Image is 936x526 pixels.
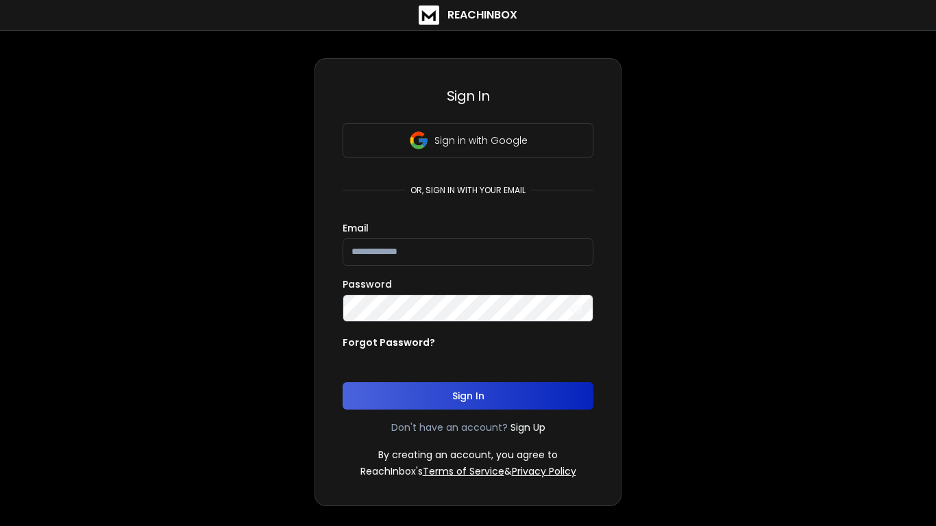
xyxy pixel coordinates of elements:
a: ReachInbox [419,5,517,25]
h3: Sign In [343,86,593,105]
a: Terms of Service [423,464,504,478]
h1: ReachInbox [447,7,517,23]
p: Forgot Password? [343,336,435,349]
button: Sign In [343,382,593,410]
button: Sign in with Google [343,123,593,158]
p: ReachInbox's & [360,464,576,478]
label: Email [343,223,369,233]
label: Password [343,279,392,289]
img: logo [419,5,439,25]
p: Don't have an account? [391,421,508,434]
p: or, sign in with your email [405,185,531,196]
a: Sign Up [510,421,545,434]
p: By creating an account, you agree to [378,448,558,462]
a: Privacy Policy [512,464,576,478]
p: Sign in with Google [434,134,528,147]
